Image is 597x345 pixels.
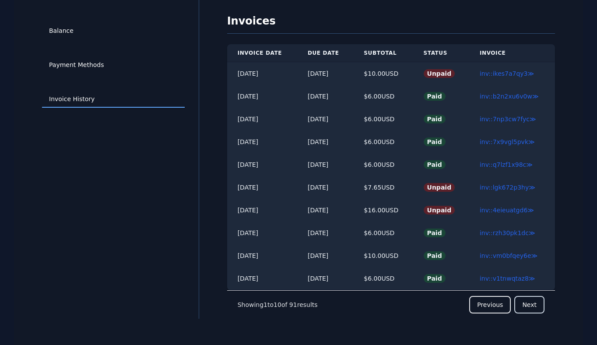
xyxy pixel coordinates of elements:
[514,296,544,313] button: Next
[364,206,402,215] div: $ 16.00 USD
[227,290,555,319] nav: Pagination
[480,207,534,214] a: inv::4eieuatgd6≫
[297,108,353,130] td: [DATE]
[480,184,535,191] a: inv::lgk672p3hy≫
[364,183,402,192] div: $ 7.65 USD
[353,44,413,62] th: Subtotal
[424,160,446,169] span: Paid
[364,115,402,123] div: $ 6.00 USD
[297,44,353,62] th: Due Date
[469,44,555,62] th: Invoice
[424,206,455,215] span: Unpaid
[227,267,297,290] td: [DATE]
[364,251,402,260] div: $ 10.00 USD
[424,137,446,146] span: Paid
[480,161,533,168] a: inv::q7lzf1x98c≫
[480,138,535,145] a: inv::7x9vgl5pvk≫
[364,160,402,169] div: $ 6.00 USD
[469,296,511,313] button: Previous
[42,57,185,74] a: Payment Methods
[274,301,281,308] span: 10
[424,92,446,101] span: Paid
[424,183,455,192] span: Unpaid
[480,93,539,100] a: inv::b2n2xu6v0w≫
[238,300,318,309] p: Showing to of results
[297,244,353,267] td: [DATE]
[480,275,535,282] a: inv::v1tnwqtaz8≫
[424,115,446,123] span: Paid
[424,251,446,260] span: Paid
[480,116,536,123] a: inv::7np3cw7fyc≫
[289,301,297,308] span: 91
[297,130,353,153] td: [DATE]
[227,176,297,199] td: [DATE]
[227,62,297,85] td: [DATE]
[424,69,455,78] span: Unpaid
[227,85,297,108] td: [DATE]
[227,222,297,244] td: [DATE]
[424,229,446,237] span: Paid
[413,44,469,62] th: Status
[480,229,535,236] a: inv::rzh30pk1dc≫
[297,62,353,85] td: [DATE]
[227,244,297,267] td: [DATE]
[42,23,185,39] a: Balance
[364,229,402,237] div: $ 6.00 USD
[424,274,446,283] span: Paid
[227,199,297,222] td: [DATE]
[42,91,185,108] a: Invoice History
[364,92,402,101] div: $ 6.00 USD
[227,153,297,176] td: [DATE]
[297,267,353,290] td: [DATE]
[364,274,402,283] div: $ 6.00 USD
[480,70,534,77] a: inv::ikes7a7qy3≫
[297,199,353,222] td: [DATE]
[227,130,297,153] td: [DATE]
[297,176,353,199] td: [DATE]
[297,153,353,176] td: [DATE]
[227,14,555,34] h1: Invoices
[364,69,402,78] div: $ 10.00 USD
[480,252,537,259] a: inv::vm0bfqey6e≫
[227,108,297,130] td: [DATE]
[263,301,267,308] span: 1
[227,44,297,62] th: Invoice Date
[297,222,353,244] td: [DATE]
[364,137,402,146] div: $ 6.00 USD
[297,85,353,108] td: [DATE]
